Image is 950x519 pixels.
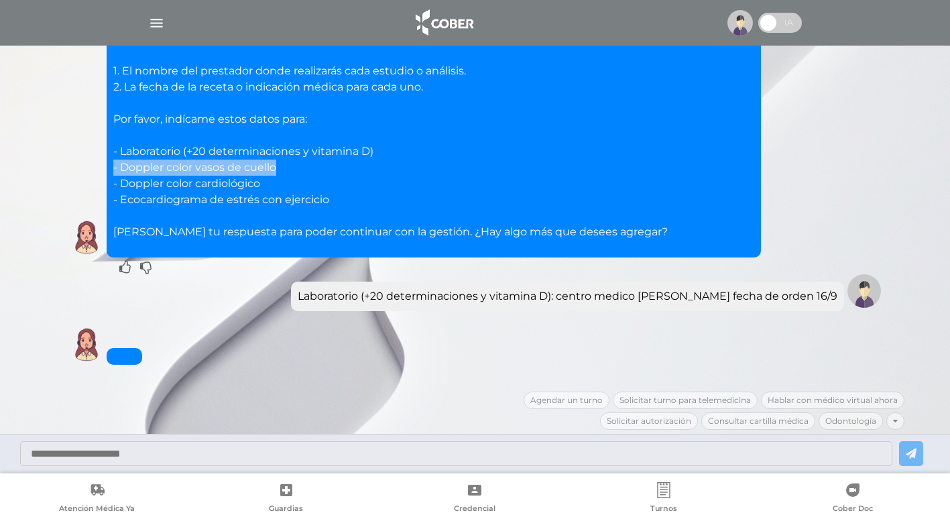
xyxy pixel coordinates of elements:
span: Turnos [650,504,677,516]
a: Atención Médica Ya [3,482,192,516]
img: profile-placeholder.svg [727,10,753,36]
img: Cober IA [70,221,103,254]
p: [PERSON_NAME]. Para poder avanzar con la solicitud de autorizaciones médicas, necesito que me con... [113,15,754,240]
a: Guardias [192,482,381,516]
img: Cober IA [70,328,103,361]
span: Guardias [269,504,303,516]
a: Credencial [381,482,570,516]
span: Cober Doc [833,504,873,516]
div: Laboratorio (+20 determinaciones y vitamina D): centro medico [PERSON_NAME] fecha de orden 16/9 [298,288,837,304]
img: Tu imagen [847,274,881,308]
img: logo_cober_home-white.png [408,7,479,39]
a: Turnos [569,482,758,516]
img: Cober_menu-lines-white.svg [148,15,165,32]
a: Cober Doc [758,482,947,516]
span: Credencial [454,504,495,516]
span: Atención Médica Ya [59,504,135,516]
